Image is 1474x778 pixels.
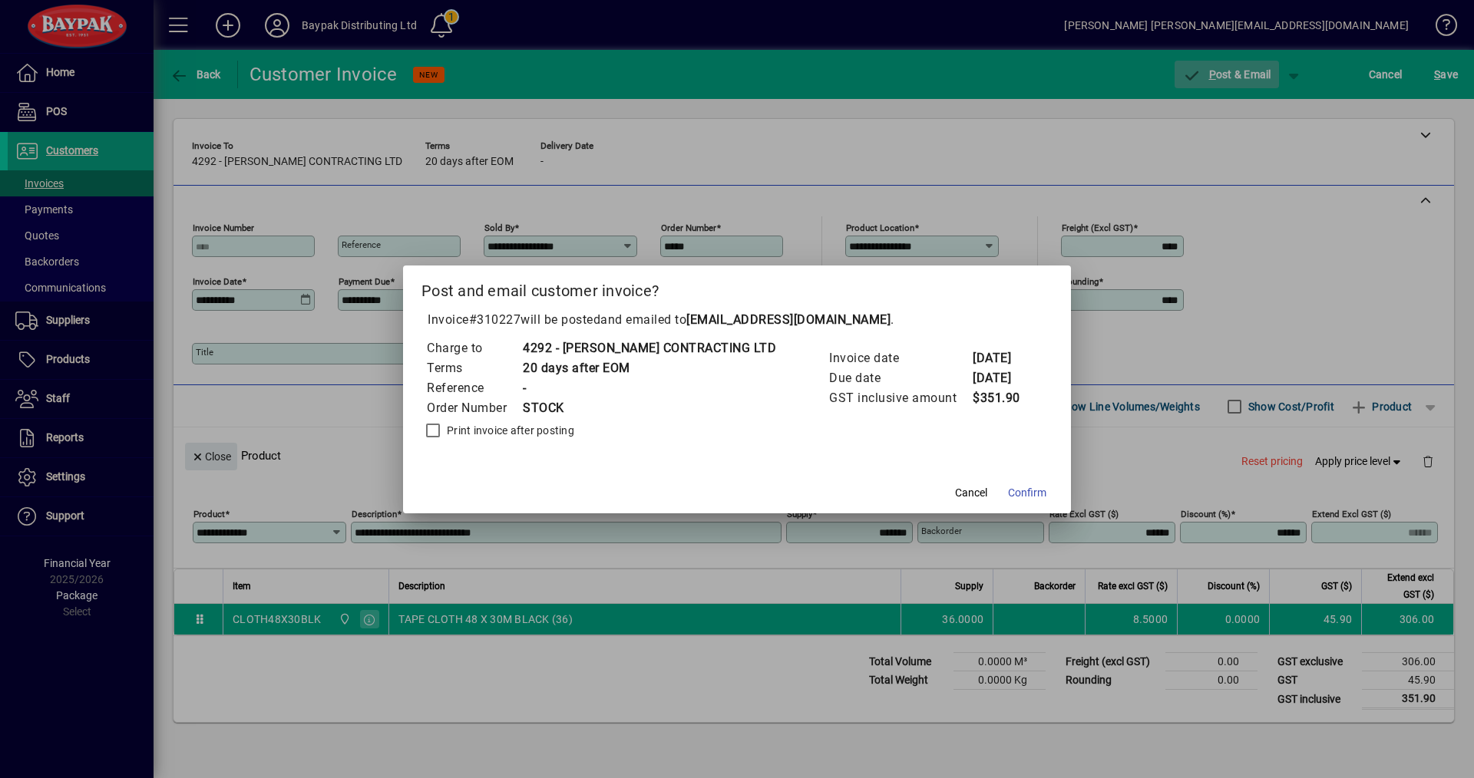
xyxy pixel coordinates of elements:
button: Confirm [1002,480,1053,507]
td: Invoice date [828,348,972,368]
td: STOCK [522,398,776,418]
td: Terms [426,358,522,378]
td: 20 days after EOM [522,358,776,378]
label: Print invoice after posting [444,423,574,438]
button: Cancel [947,480,996,507]
span: #310227 [469,312,521,327]
span: Cancel [955,485,987,501]
p: Invoice will be posted . [421,311,1053,329]
td: - [522,378,776,398]
td: [DATE] [972,348,1033,368]
td: Charge to [426,338,522,358]
td: $351.90 [972,388,1033,408]
td: Reference [426,378,522,398]
td: [DATE] [972,368,1033,388]
td: 4292 - [PERSON_NAME] CONTRACTING LTD [522,338,776,358]
td: GST inclusive amount [828,388,972,408]
td: Order Number [426,398,522,418]
span: Confirm [1008,485,1046,501]
span: and emailed to [600,312,891,327]
td: Due date [828,368,972,388]
b: [EMAIL_ADDRESS][DOMAIN_NAME] [686,312,891,327]
h2: Post and email customer invoice? [403,265,1071,310]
